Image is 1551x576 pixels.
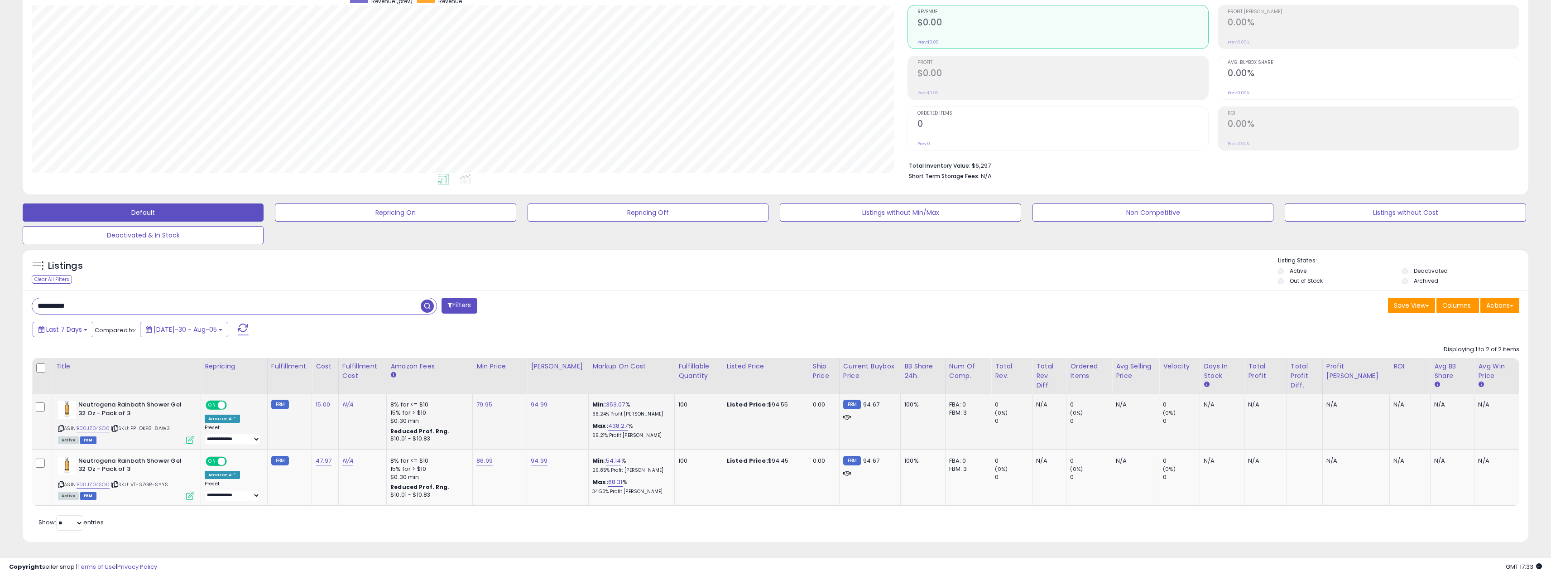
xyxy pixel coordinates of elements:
[1393,457,1423,465] div: N/A
[1036,457,1059,465] div: N/A
[390,371,396,379] small: Amazon Fees.
[1290,277,1323,285] label: Out of Stock
[917,90,939,96] small: Prev: $0.00
[909,162,970,169] b: Total Inventory Value:
[813,362,836,381] div: Ship Price
[56,362,197,371] div: Title
[949,401,984,409] div: FBA: 0
[1070,401,1112,409] div: 0
[949,409,984,417] div: FBM: 3
[390,435,466,443] div: $10.01 - $10.83
[995,457,1032,465] div: 0
[316,362,335,371] div: Cost
[949,465,984,473] div: FBM: 3
[1228,90,1249,96] small: Prev: 0.00%
[592,467,667,474] p: 29.85% Profit [PERSON_NAME]
[390,457,466,465] div: 8% for <= $10
[58,436,79,444] span: All listings currently available for purchase on Amazon
[1414,267,1448,275] label: Deactivated
[111,425,170,432] span: | SKU: FP-OKE8-8AW3
[1326,362,1386,381] div: Profit [PERSON_NAME]
[342,362,383,381] div: Fulfillment Cost
[38,518,104,527] span: Show: entries
[592,422,667,439] div: %
[1480,298,1519,313] button: Actions
[205,362,264,371] div: Repricing
[917,141,930,146] small: Prev: 0
[1285,203,1526,222] button: Listings without Cost
[271,456,289,465] small: FBM
[780,203,1021,222] button: Listings without Min/Max
[1414,277,1438,285] label: Archived
[917,68,1209,80] h2: $0.00
[592,489,667,495] p: 34.50% Profit [PERSON_NAME]
[727,457,802,465] div: $94.45
[1032,203,1273,222] button: Non Competitive
[995,465,1008,473] small: (0%)
[592,432,667,439] p: 69.21% Profit [PERSON_NAME]
[1478,401,1512,409] div: N/A
[1070,409,1083,416] small: (0%)
[77,562,116,571] a: Terms of Use
[316,456,331,465] a: 47.97
[813,457,832,465] div: 0.00
[390,427,450,435] b: Reduced Prof. Rng.
[995,417,1032,425] div: 0
[1163,409,1176,416] small: (0%)
[206,457,218,465] span: ON
[1070,465,1083,473] small: (0%)
[1228,10,1519,15] span: Profit [PERSON_NAME]
[592,400,606,409] b: Min:
[917,10,1209,15] span: Revenue
[32,275,72,284] div: Clear All Filters
[1116,362,1155,381] div: Avg Selling Price
[592,362,671,371] div: Markup on Cost
[1478,457,1512,465] div: N/A
[1163,473,1200,481] div: 0
[1326,457,1383,465] div: N/A
[390,401,466,409] div: 8% for <= $10
[46,325,82,334] span: Last 7 Days
[58,401,76,419] img: 31LAqKI65VL._SL40_.jpg
[205,471,240,479] div: Amazon AI *
[80,492,96,500] span: FBM
[1036,401,1059,409] div: N/A
[23,203,264,222] button: Default
[80,436,96,444] span: FBM
[476,456,493,465] a: 86.99
[226,402,240,409] span: OFF
[995,409,1008,416] small: (0%)
[843,456,861,465] small: FBM
[390,465,466,473] div: 15% for > $10
[592,456,606,465] b: Min:
[1036,362,1062,390] div: Total Rev. Diff.
[727,400,768,409] b: Listed Price:
[390,473,466,481] div: $0.30 min
[33,322,93,337] button: Last 7 Days
[1116,401,1152,409] div: N/A
[58,492,79,500] span: All listings currently available for purchase on Amazon
[863,400,879,409] span: 94.67
[531,456,547,465] a: 94.99
[1278,257,1528,265] p: Listing States:
[442,298,477,314] button: Filters
[727,401,802,409] div: $94.55
[1248,401,1280,409] div: N/A
[1204,381,1209,389] small: Days In Stock.
[1163,417,1200,425] div: 0
[981,172,992,180] span: N/A
[9,563,157,571] div: seller snap | |
[342,400,353,409] a: N/A
[9,562,42,571] strong: Copyright
[1228,68,1519,80] h2: 0.00%
[58,457,194,499] div: ASIN:
[1228,17,1519,29] h2: 0.00%
[1228,39,1249,45] small: Prev: 0.00%
[1070,457,1112,465] div: 0
[678,457,716,465] div: 100
[390,417,466,425] div: $0.30 min
[316,400,330,409] a: 15.00
[995,362,1028,381] div: Total Rev.
[1228,119,1519,131] h2: 0.00%
[608,478,623,487] a: 68.31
